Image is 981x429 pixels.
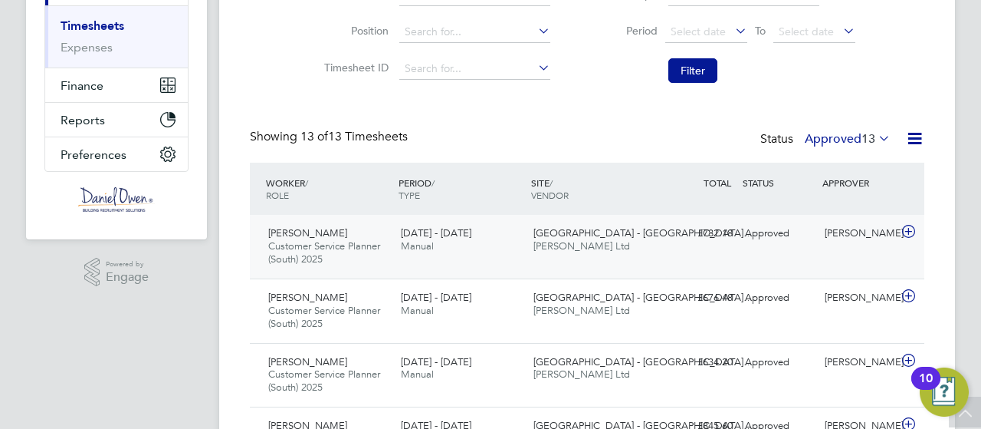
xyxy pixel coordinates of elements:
span: / [431,177,435,189]
div: Timesheets [45,5,188,68]
div: 10 [919,378,933,398]
span: Powered by [106,258,149,271]
label: Period [589,24,658,38]
div: [PERSON_NAME] [819,285,898,311]
label: Approved [805,131,891,147]
span: [DATE] - [DATE] [401,355,471,368]
input: Search for... [399,21,550,43]
button: Open Resource Center, 10 new notifications [920,368,969,417]
span: [PERSON_NAME] [268,226,347,239]
span: Customer Service Planner (South) 2025 [268,239,380,266]
span: [PERSON_NAME] Ltd [533,368,630,381]
span: Preferences [61,147,126,162]
a: Timesheets [61,18,124,33]
span: 13 Timesheets [300,129,408,144]
span: 13 [861,131,875,147]
div: [PERSON_NAME] [819,221,898,246]
span: [PERSON_NAME] [268,355,347,368]
label: Position [320,24,389,38]
span: ROLE [266,189,289,201]
span: [PERSON_NAME] Ltd [533,304,630,317]
span: [DATE] - [DATE] [401,226,471,239]
button: Filter [668,58,717,83]
span: Customer Service Planner (South) 2025 [268,368,380,394]
div: £676.48 [659,285,739,311]
span: Select date [779,25,834,38]
button: Finance [45,68,188,102]
label: Timesheet ID [320,61,389,74]
span: / [550,177,553,189]
a: Expenses [61,40,113,54]
button: Reports [45,103,188,137]
span: TOTAL [704,177,731,189]
a: Powered byEngage [84,258,149,287]
span: / [305,177,308,189]
span: TYPE [399,189,420,201]
span: Customer Service Planner (South) 2025 [268,304,380,330]
span: 13 of [300,129,328,144]
span: [GEOGRAPHIC_DATA] - [GEOGRAPHIC_DATA]… [533,226,753,239]
input: Search for... [399,58,550,80]
span: [PERSON_NAME] Ltd [533,239,630,252]
div: Approved [739,285,819,311]
span: [GEOGRAPHIC_DATA] - [GEOGRAPHIC_DATA]… [533,355,753,368]
div: WORKER [262,169,395,209]
div: £782.18 [659,221,739,246]
span: [DATE] - [DATE] [401,291,471,304]
div: SITE [527,169,660,209]
span: Manual [401,368,434,381]
div: Showing [250,129,411,145]
span: To [750,21,770,41]
span: Manual [401,239,434,252]
button: Preferences [45,137,188,171]
img: danielowen-logo-retina.png [78,187,155,212]
div: Status [760,129,894,150]
span: VENDOR [531,189,569,201]
span: [PERSON_NAME] [268,291,347,304]
span: Engage [106,271,149,284]
div: STATUS [739,169,819,196]
span: Manual [401,304,434,317]
span: Reports [61,113,105,127]
div: Approved [739,221,819,246]
a: Go to home page [44,187,189,212]
div: [PERSON_NAME] [819,350,898,375]
div: APPROVER [819,169,898,196]
span: [GEOGRAPHIC_DATA] - [GEOGRAPHIC_DATA]… [533,291,753,304]
div: Approved [739,350,819,375]
div: £634.20 [659,350,739,375]
span: Select date [671,25,726,38]
div: PERIOD [395,169,527,209]
span: Finance [61,78,103,93]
